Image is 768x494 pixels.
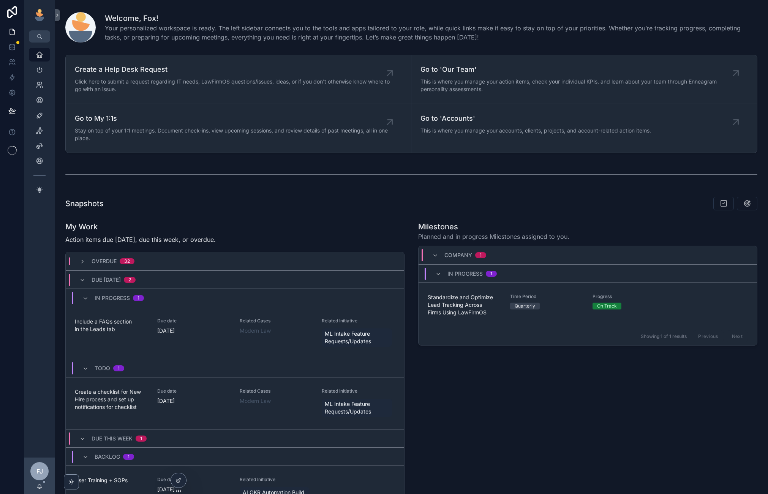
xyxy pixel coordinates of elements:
img: App logo [33,9,46,21]
span: Related Initiative [322,388,395,394]
span: Todo [95,365,110,372]
p: [DATE] [157,397,175,405]
span: Due date [157,477,231,483]
span: Showing 1 of 1 results [641,333,687,339]
div: 1 [118,365,120,371]
a: Include a FAQs section in the Leads tabDue date[DATE]Related CasesModern LawRelated InitiativeML ... [66,307,404,359]
div: 32 [124,258,130,264]
span: ML Intake Feature Requests/Updates [325,330,389,345]
span: This is where you manage your accounts, clients, projects, and account-related action items. [420,127,651,134]
span: FJ [36,467,43,476]
a: Standardize and Optimize Lead Tracking Across Firms Using LawFirmOSTime PeriodQuarterlyProgressOn... [419,283,757,327]
span: Go to My 1:1s [75,113,390,124]
span: Related Cases [240,318,313,324]
div: 1 [490,271,492,277]
div: scrollable content [24,43,55,207]
span: In Progress [447,270,483,278]
span: Standardize and Optimize Lead Tracking Across Firms Using LawFirmOS [428,294,501,316]
span: Company [444,251,472,259]
span: Related Initiative [322,318,395,324]
a: ML Intake Feature Requests/Updates [322,399,392,417]
span: Related Cases [240,388,313,394]
a: ML Intake Feature Requests/Updates [322,328,392,347]
span: Click here to submit a request regarding IT needs, LawFirmOS questions/issues, ideas, or if you d... [75,78,390,93]
span: ML Intake Feature Requests/Updates [325,400,389,415]
span: In Progress [95,294,130,302]
span: Go to 'Accounts' [420,113,651,124]
div: 1 [128,454,130,460]
div: 1 [140,436,142,442]
h1: Snapshots [65,198,104,209]
span: Due date [157,388,231,394]
span: Stay on top of your 1:1 meetings. Document check-ins, view upcoming sessions, and review details ... [75,127,390,142]
a: Create a checklist for New Hire process and set up notifications for checklistDue date[DATE]Relat... [66,377,404,429]
a: Go to 'Accounts'This is where you manage your accounts, clients, projects, and account-related ac... [411,104,757,153]
span: Progress [593,294,666,300]
span: Due [DATE] [92,276,121,284]
p: [DATE] [157,486,175,493]
div: On Track [597,303,617,309]
p: Action items due [DATE], due this week, or overdue. [65,235,216,244]
div: 1 [480,252,482,258]
a: Go to My 1:1sStay on top of your 1:1 meetings. Document check-ins, view upcoming sessions, and re... [66,104,411,153]
div: 2 [128,277,131,283]
span: User Training + SOPs [75,477,148,484]
h1: Milestones [418,221,569,232]
a: Go to 'Our Team'This is where you manage your action items, check your individual KPIs, and learn... [411,55,757,104]
span: Time Period [510,294,583,300]
a: Create a Help Desk RequestClick here to submit a request regarding IT needs, LawFirmOS questions/... [66,55,411,104]
span: Create a checklist for New Hire process and set up notifications for checklist [75,388,148,411]
span: Include a FAQs section in the Leads tab [75,318,148,333]
span: Overdue [92,257,117,265]
span: This is where you manage your action items, check your individual KPIs, and learn about your team... [420,78,736,93]
span: Create a Help Desk Request [75,64,390,75]
h1: Welcome, Fox! [105,13,757,24]
span: Go to 'Our Team' [420,64,736,75]
h1: My Work [65,221,216,232]
span: Due This Week [92,435,133,442]
span: Backlog [95,453,120,461]
span: Your personalized workspace is ready. The left sidebar connects you to the tools and apps tailore... [105,24,757,42]
span: Due date [157,318,231,324]
span: Related Initiative [240,477,313,483]
div: 1 [137,295,139,301]
a: Modern Law [240,327,271,335]
span: Planned and in progress Milestones assigned to you. [418,232,569,241]
a: Modern Law [240,397,271,405]
p: [DATE] [157,327,175,335]
div: Quarterly [515,303,535,309]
